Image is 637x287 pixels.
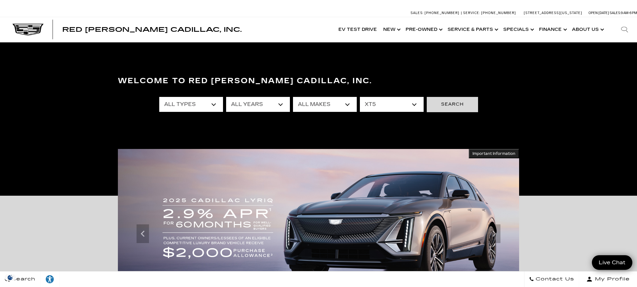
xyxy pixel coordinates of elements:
button: Important Information [469,149,519,158]
span: [PHONE_NUMBER] [425,11,459,15]
a: New [380,17,402,42]
img: Cadillac Dark Logo with Cadillac White Text [12,24,44,36]
button: Open user profile menu [579,271,637,287]
div: Explore your accessibility options [40,275,59,284]
h3: Welcome to Red [PERSON_NAME] Cadillac, Inc. [118,75,519,87]
span: My Profile [593,275,630,284]
div: Previous [137,224,149,243]
span: Open [DATE] [588,11,609,15]
select: Filter by model [360,97,424,112]
a: Sales: [PHONE_NUMBER] [411,11,461,15]
span: Sales: [610,11,621,15]
a: Service: [PHONE_NUMBER] [461,11,518,15]
a: Service & Parts [444,17,500,42]
span: Service: [463,11,480,15]
a: EV Test Drive [335,17,380,42]
a: Finance [536,17,569,42]
a: Red [PERSON_NAME] Cadillac, Inc. [62,26,242,33]
a: Explore your accessibility options [40,271,59,287]
select: Filter by make [293,97,357,112]
span: [PHONE_NUMBER] [481,11,516,15]
select: Filter by year [226,97,290,112]
span: Live Chat [596,259,629,266]
a: [STREET_ADDRESS][US_STATE] [524,11,582,15]
span: Search [10,275,35,284]
span: 9 AM-6 PM [621,11,637,15]
a: Live Chat [592,255,632,270]
section: Click to Open Cookie Consent Modal [3,274,17,281]
span: Sales: [411,11,424,15]
select: Filter by type [159,97,223,112]
img: Opt-Out Icon [3,274,17,281]
a: About Us [569,17,606,42]
button: Search [427,97,478,112]
a: Contact Us [524,271,579,287]
div: Next [488,224,500,243]
span: Contact Us [534,275,574,284]
a: Specials [500,17,536,42]
div: Search [612,17,637,42]
a: Pre-Owned [402,17,444,42]
span: Important Information [472,151,515,156]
